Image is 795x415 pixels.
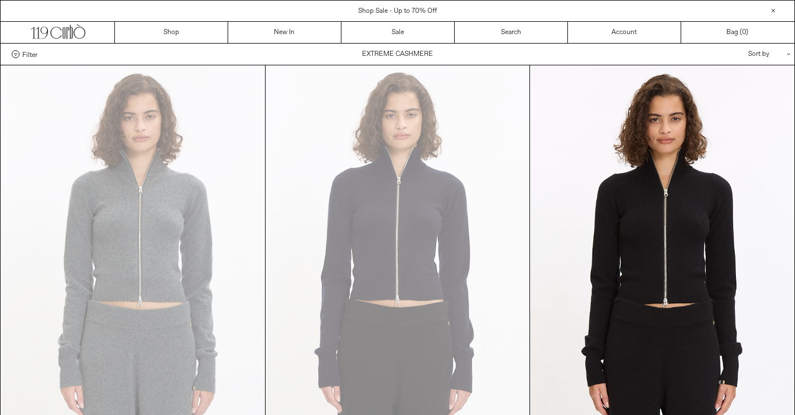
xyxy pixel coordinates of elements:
a: Account [568,22,681,43]
a: Search [455,22,568,43]
span: ) [742,27,748,37]
a: Sale [341,22,455,43]
a: Bag () [681,22,794,43]
span: Filter [22,50,37,58]
a: Shop [115,22,228,43]
a: New In [228,22,341,43]
div: Sort by [683,44,783,65]
span: 0 [742,28,746,37]
a: Shop Sale - Up to 70% Off [358,7,437,16]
